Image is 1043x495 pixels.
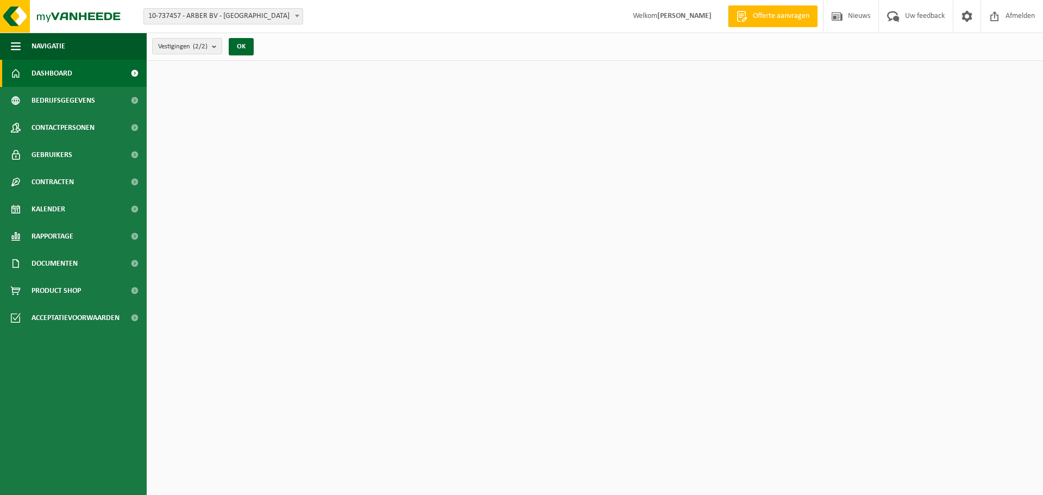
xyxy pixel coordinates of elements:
[143,8,303,24] span: 10-737457 - ARBER BV - ROESELARE
[32,168,74,196] span: Contracten
[32,304,120,331] span: Acceptatievoorwaarden
[32,196,65,223] span: Kalender
[32,250,78,277] span: Documenten
[158,39,208,55] span: Vestigingen
[5,471,181,495] iframe: chat widget
[144,9,303,24] span: 10-737457 - ARBER BV - ROESELARE
[32,87,95,114] span: Bedrijfsgegevens
[229,38,254,55] button: OK
[32,60,72,87] span: Dashboard
[193,43,208,50] count: (2/2)
[32,277,81,304] span: Product Shop
[32,141,72,168] span: Gebruikers
[728,5,818,27] a: Offerte aanvragen
[657,12,712,20] strong: [PERSON_NAME]
[750,11,812,22] span: Offerte aanvragen
[32,114,95,141] span: Contactpersonen
[32,223,73,250] span: Rapportage
[152,38,222,54] button: Vestigingen(2/2)
[32,33,65,60] span: Navigatie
